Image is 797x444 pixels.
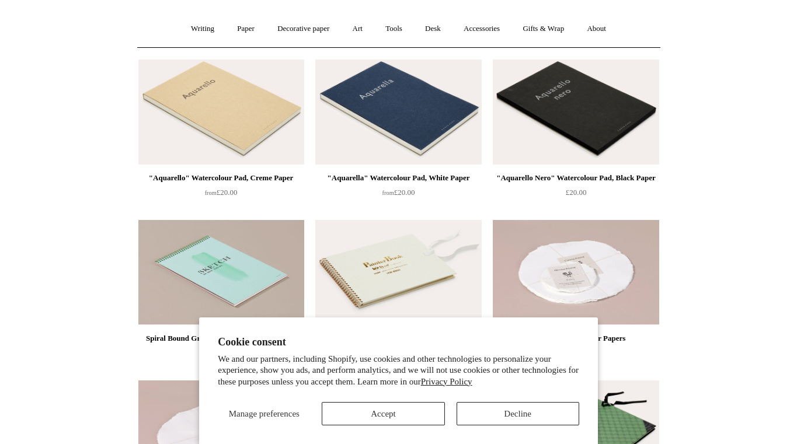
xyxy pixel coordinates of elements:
span: £20.00 [566,188,587,197]
a: Art [342,13,373,44]
a: Spiral Bound Green Mixed Media Sketchbook Spiral Bound Green Mixed Media Sketchbook [138,220,304,325]
img: 10 Handmade Circular Papers [493,220,659,325]
a: "Aquarello" Watercolour Pad, Creme Paper "Aquarello" Watercolour Pad, Creme Paper [138,60,304,165]
span: from [205,190,217,196]
a: Writing [180,13,225,44]
a: Accessories [453,13,510,44]
a: "Aquarello" Watercolour Pad, Creme Paper from£20.00 [138,171,304,219]
span: £20.00 [205,188,238,197]
a: Pocket Painter Book Watercolour Sketchbook Pocket Painter Book Watercolour Sketchbook [315,220,481,325]
a: About [576,13,617,44]
div: "Aquarella" Watercolour Pad, White Paper [318,171,478,185]
a: Privacy Policy [421,377,472,386]
button: Manage preferences [218,402,310,425]
div: Spiral Bound Green Mixed Media Sketchbook [141,331,301,345]
h2: Cookie consent [218,336,579,348]
span: £20.00 [382,188,415,197]
div: "Aquarello" Watercolour Pad, Creme Paper [141,171,301,185]
span: Manage preferences [229,409,300,418]
a: Paper [227,13,265,44]
img: Spiral Bound Green Mixed Media Sketchbook [138,220,304,325]
span: from [382,190,394,196]
div: "Aquarello Nero" Watercolour Pad, Black Paper [496,171,656,185]
img: "Aquarello Nero" Watercolour Pad, Black Paper [493,60,659,165]
a: Desk [415,13,451,44]
a: "Aquarella" Watercolour Pad, White Paper from£20.00 [315,171,481,219]
a: Gifts & Wrap [512,13,575,44]
img: "Aquarello" Watercolour Pad, Creme Paper [138,60,304,165]
a: Decorative paper [267,13,340,44]
a: Tools [375,13,413,44]
a: "Aquarello Nero" Watercolour Pad, Black Paper £20.00 [493,171,659,219]
p: We and our partners, including Shopify, use cookies and other technologies to personalize your ex... [218,354,579,388]
a: "Aquarello Nero" Watercolour Pad, Black Paper "Aquarello Nero" Watercolour Pad, Black Paper [493,60,659,165]
button: Accept [322,402,444,425]
a: "Aquarella" Watercolour Pad, White Paper "Aquarella" Watercolour Pad, White Paper [315,60,481,165]
button: Decline [457,402,579,425]
a: 10 Handmade Circular Papers 10 Handmade Circular Papers [493,220,659,325]
img: Pocket Painter Book Watercolour Sketchbook [315,220,481,325]
img: "Aquarella" Watercolour Pad, White Paper [315,60,481,165]
a: Spiral Bound Green Mixed Media Sketchbook from£12.00 [138,331,304,379]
